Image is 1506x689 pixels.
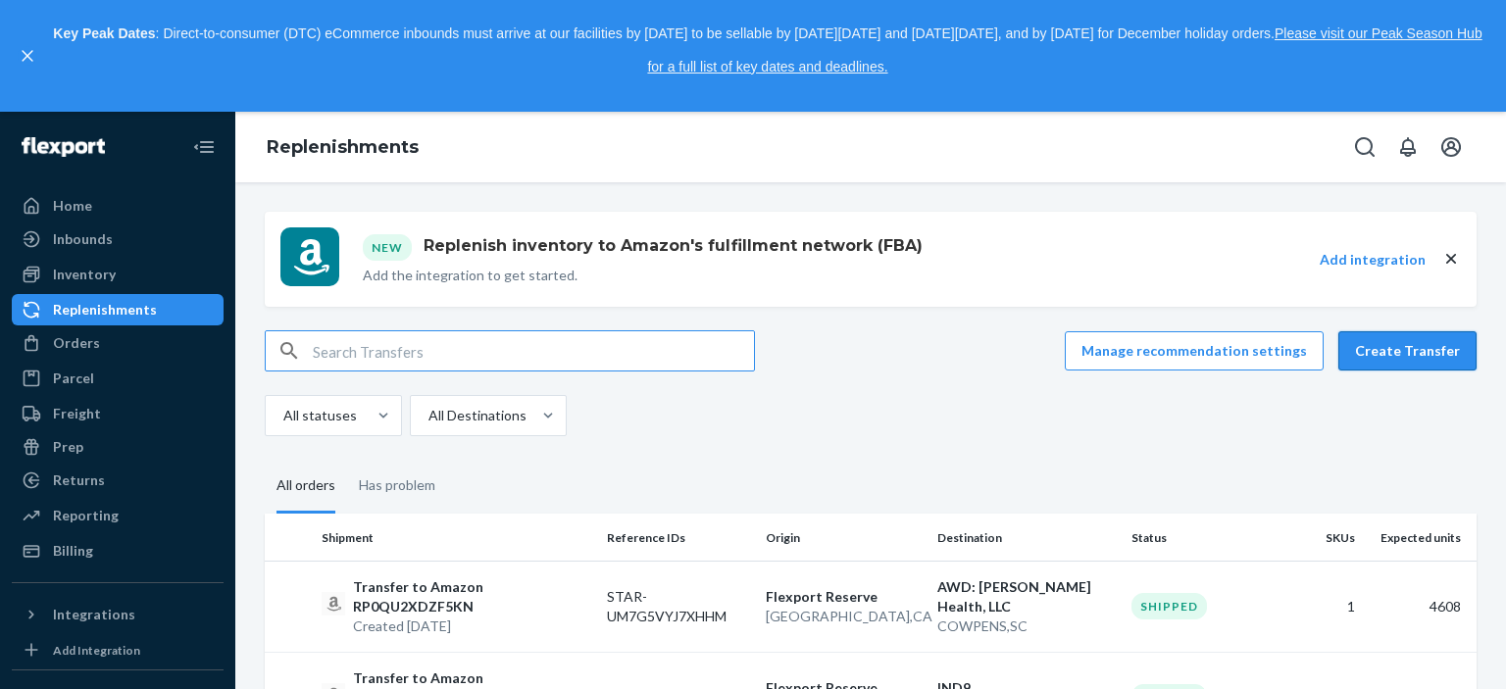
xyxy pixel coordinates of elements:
div: Returns [53,470,105,490]
th: Shipment [314,514,599,561]
th: Expected units [1363,514,1477,561]
th: Status [1124,514,1283,561]
div: Shipped [1131,593,1207,619]
h1: Replenish inventory to Amazon's fulfillment network (FBA) [416,234,923,258]
button: Add integration [1320,250,1426,270]
td: STAR-UM7G5VYJ7XHHM [599,561,759,652]
div: Inventory [53,265,116,284]
button: Create Transfer [1338,331,1477,370]
td: 1 [1282,561,1362,652]
button: Open Search Box [1345,127,1384,167]
strong: Key Peak Dates [53,25,155,41]
a: Prep [12,431,224,463]
input: All Destinations [427,406,428,425]
a: Replenishments [267,136,419,158]
p: Add the integration to get started. [363,266,923,285]
input: Search Transfers [313,331,754,370]
button: Manage recommendation settings [1065,331,1324,370]
a: Billing [12,535,224,566]
button: Integrations [12,599,224,630]
p: Flexport Reserve [766,587,921,607]
a: Replenishments [12,294,224,325]
div: All Destinations [428,406,527,425]
a: Please visit our Peak Season Hub for a full list of key dates and deadlines. [647,25,1481,74]
div: New [363,234,412,261]
p: [GEOGRAPHIC_DATA] , CA [766,607,921,626]
button: close, [18,46,37,66]
div: Billing [53,541,93,561]
a: Freight [12,398,224,429]
div: Reporting [53,506,119,525]
p: COWPENS , SC [937,616,1116,636]
div: Freight [53,404,101,423]
div: Prep [53,437,83,457]
div: Has problem [359,460,435,511]
th: Reference IDs [599,514,759,561]
a: Add Integration [12,638,224,662]
div: Inbounds [53,229,113,249]
div: Parcel [53,369,94,388]
button: Close Navigation [184,127,224,167]
img: Flexport logo [22,137,105,157]
p: Transfer to Amazon RP0QU2XDZF5KN [353,577,591,616]
a: Home [12,190,224,221]
a: Inventory [12,259,224,290]
a: Parcel [12,363,224,394]
th: Destination [929,514,1124,561]
button: Open account menu [1431,127,1471,167]
a: Inbounds [12,223,224,255]
p: AWD: [PERSON_NAME] Health, LLC [937,577,1116,616]
ol: breadcrumbs [251,120,434,176]
a: Orders [12,327,224,359]
p: : Direct-to-consumer (DTC) eCommerce inbounds must arrive at our facilities by [DATE] to be sella... [47,18,1488,83]
div: Orders [53,333,100,353]
div: All orders [276,460,335,514]
th: Origin [758,514,929,561]
div: Home [53,196,92,216]
th: SKUs [1282,514,1362,561]
button: Open notifications [1388,127,1428,167]
p: Created [DATE] [353,616,591,636]
div: Integrations [53,605,135,624]
div: All statuses [283,406,357,425]
div: Add Integration [53,642,140,659]
div: Replenishments [53,300,157,320]
button: close [1441,249,1461,270]
input: All statuses [281,406,283,425]
a: Returns [12,465,224,496]
a: Reporting [12,500,224,531]
td: 4608 [1363,561,1477,652]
